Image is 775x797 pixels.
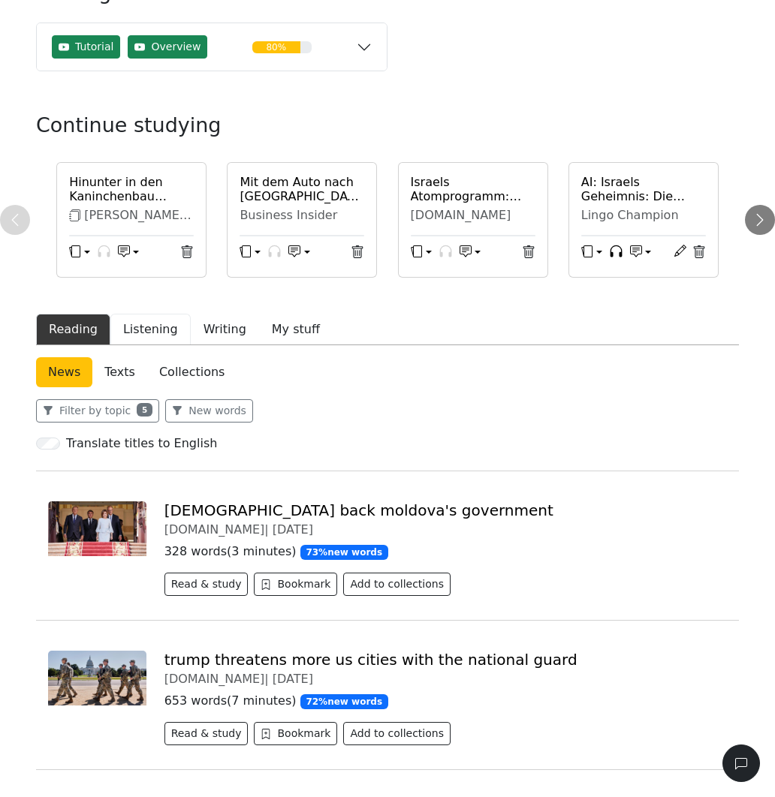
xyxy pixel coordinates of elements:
img: nationalgarde-usa-washington-kapitol-100.jpg [48,651,146,705]
button: Read & study [164,573,249,596]
p: 328 words ( 3 minutes ) [164,543,727,561]
button: My stuff [259,314,333,345]
div: [DOMAIN_NAME] | [164,522,727,537]
a: News [36,357,92,387]
button: Reading [36,314,110,345]
button: Writing [191,314,259,345]
a: AI: Israels Geheimnis: Die "Textilfabrik" [581,175,706,203]
h6: Translate titles to English [66,436,217,450]
div: [DOMAIN_NAME] | [164,672,727,686]
a: Read & study [164,729,255,743]
a: [DEMOGRAPHIC_DATA] back moldova's government [164,501,553,519]
a: Israels Atomprogramm: Codename "Textilfabrik" [411,175,535,203]
button: Read & study [164,722,249,745]
button: TutorialOverview80% [37,23,387,71]
button: Listening [110,314,191,345]
span: Overview [151,39,201,55]
button: New words [165,399,253,423]
button: Tutorial [52,35,120,59]
span: [DATE] [273,522,313,537]
a: Texts [92,357,147,387]
span: Tutorial [75,39,113,55]
span: 72 % new words [300,694,388,709]
a: Mit dem Auto nach [GEOGRAPHIC_DATA]: So viel kosten Lebensmittel dort an den Raststätten [240,175,364,203]
span: [PERSON_NAME] Abenteuer im Wunderland ([PERSON_NAME]) [69,208,191,266]
button: Filter by topic5 [36,399,159,423]
a: Hinunter in den Kaninchenbau ([PERSON_NAME] Abenteuer im [GEOGRAPHIC_DATA]) [69,175,194,203]
button: Overview [128,35,207,59]
button: Bookmark [254,722,337,745]
a: trump threatens more us cities with the national guard [164,651,577,669]
button: Add to collections [343,722,451,745]
p: 653 words ( 7 minutes ) [164,692,727,710]
span: [DATE] [273,672,313,686]
span: 5 [137,403,152,417]
div: Lingo Champion [581,208,706,223]
a: Read & study [164,579,255,594]
a: Collections [147,357,237,387]
h3: Continue studying [36,113,562,137]
img: tusk-macron-sandu-merz-102.jpg [48,501,146,556]
span: 73 % new words [300,545,388,560]
button: Bookmark [254,573,337,596]
div: [DOMAIN_NAME] [411,208,535,223]
button: Add to collections [343,573,451,596]
div: Business Insider [240,208,364,223]
div: 80% [252,41,300,53]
